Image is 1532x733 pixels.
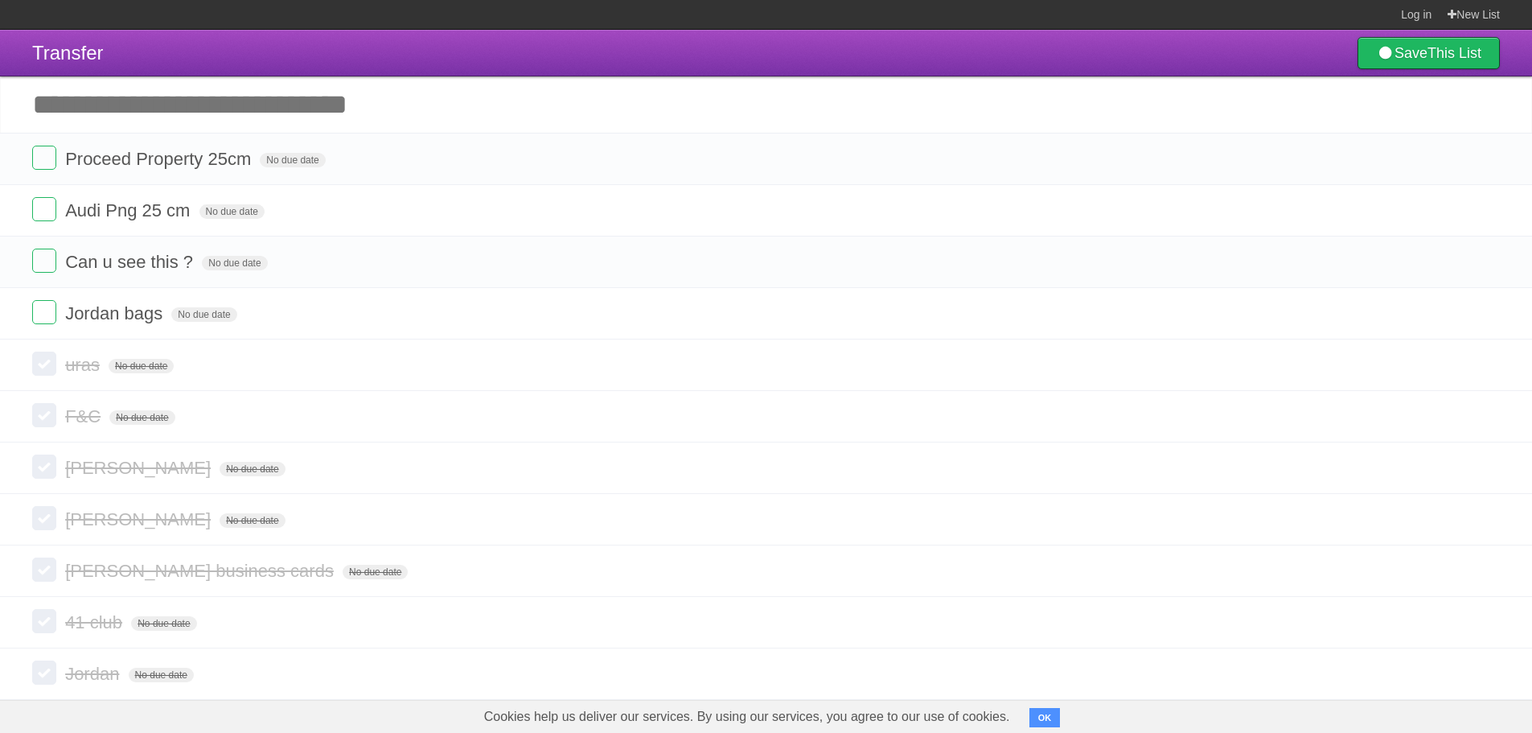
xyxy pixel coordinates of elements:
span: Audi Png 25 cm [65,200,194,220]
span: F&C [65,406,105,426]
span: Can u see this ? [65,252,197,272]
span: No due date [220,462,285,476]
label: Done [32,352,56,376]
a: SaveThis List [1357,37,1500,69]
label: Done [32,197,56,221]
span: [PERSON_NAME] business cards [65,561,338,581]
span: uras [65,355,104,375]
label: Done [32,146,56,170]
label: Done [32,506,56,530]
span: Jordan [65,664,123,684]
label: Done [32,300,56,324]
span: [PERSON_NAME] [65,458,215,478]
span: No due date [109,410,175,425]
button: OK [1029,708,1061,727]
span: No due date [202,256,267,270]
span: Cookies help us deliver our services. By using our services, you agree to our use of cookies. [468,701,1026,733]
span: No due date [109,359,174,373]
label: Done [32,403,56,427]
span: Transfer [32,42,103,64]
label: Done [32,249,56,273]
span: Proceed Property 25cm [65,149,255,169]
span: No due date [260,153,325,167]
span: No due date [131,616,196,631]
b: This List [1427,45,1481,61]
span: No due date [199,204,265,219]
span: No due date [220,513,285,528]
span: Jordan bags [65,303,166,323]
label: Done [32,661,56,685]
span: No due date [171,307,236,322]
span: No due date [343,565,408,579]
span: No due date [129,668,194,682]
label: Done [32,558,56,582]
span: 41 club [65,612,126,632]
label: Done [32,609,56,633]
label: Done [32,455,56,479]
span: [PERSON_NAME] [65,509,215,529]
